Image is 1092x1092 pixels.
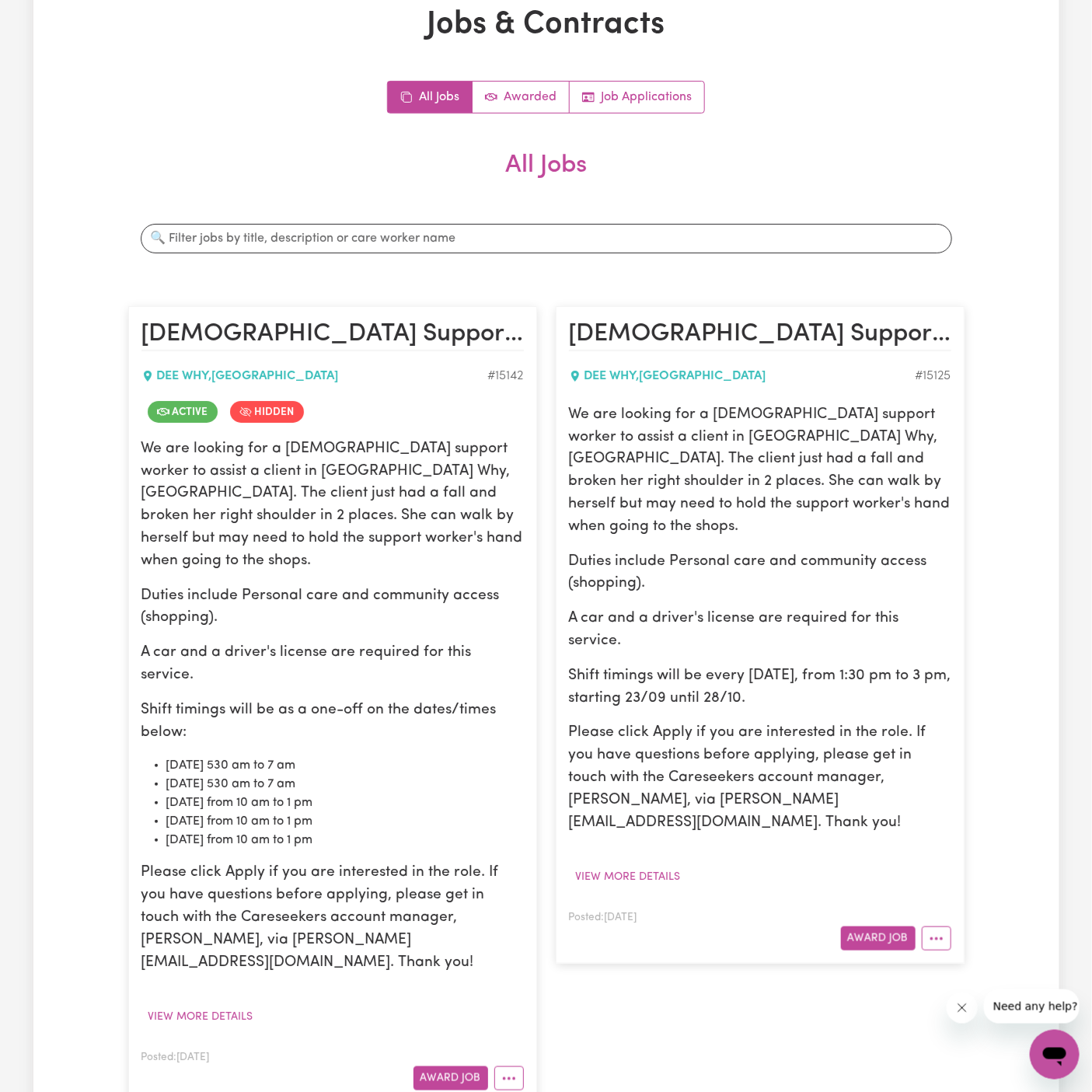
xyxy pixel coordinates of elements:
button: Award Job [413,1066,488,1090]
p: Please click Apply if you are interested in the role. If you have questions before applying, plea... [141,862,524,974]
span: Posted: [DATE] [569,912,637,923]
a: Active jobs [473,82,570,113]
li: [DATE] 530 am to 7 am [166,775,524,794]
div: DEE WHY , [GEOGRAPHIC_DATA] [141,367,488,386]
a: Job applications [570,82,704,113]
button: View more details [141,1005,260,1029]
h2: Female Support Worker Needed In Dee Why, NSW [569,319,951,351]
button: Award Job [841,926,916,951]
p: Shift timings will be as a one-off on the dates/times below: [141,700,524,745]
iframe: Button to launch messaging window [1030,1030,1080,1080]
span: Posted: [DATE] [141,1052,210,1062]
iframe: Close message [947,993,978,1024]
h2: Female Support Worker Needed In Dee Why, NSW [141,319,524,351]
input: 🔍 Filter jobs by title, description or care worker name [141,224,952,253]
p: A car and a driver's license are required for this service. [569,608,951,653]
p: Shift timings will be every [DATE], from 1:30 pm to 3 pm, starting 23/09 until 28/10. [569,665,951,710]
div: DEE WHY , [GEOGRAPHIC_DATA] [569,367,916,386]
p: Duties include Personal care and community access (shopping). [141,585,524,630]
li: [DATE] 530 am to 7 am [166,756,524,775]
div: Job ID #15125 [916,367,951,386]
span: Job is hidden [230,401,304,423]
iframe: Message from company [984,989,1080,1024]
button: More options [922,926,951,951]
h2: All Jobs [128,151,965,205]
h1: Jobs & Contracts [128,6,965,44]
button: View more details [569,865,688,889]
p: We are looking for a [DEMOGRAPHIC_DATA] support worker to assist a client in [GEOGRAPHIC_DATA] Wh... [569,404,951,539]
button: More options [494,1066,524,1090]
p: We are looking for a [DEMOGRAPHIC_DATA] support worker to assist a client in [GEOGRAPHIC_DATA] Wh... [141,438,524,573]
p: A car and a driver's license are required for this service. [141,642,524,687]
a: All jobs [388,82,473,113]
li: [DATE] from 10 am to 1 pm [166,794,524,812]
p: Please click Apply if you are interested in the role. If you have questions before applying, plea... [569,722,951,834]
li: [DATE] from 10 am to 1 pm [166,812,524,831]
span: Job is active [148,401,218,423]
li: [DATE] from 10 am to 1 pm [166,831,524,850]
div: Job ID #15142 [488,367,524,386]
p: Duties include Personal care and community access (shopping). [569,551,951,596]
